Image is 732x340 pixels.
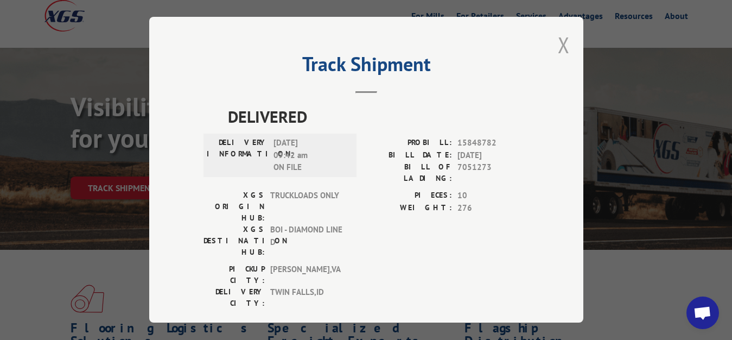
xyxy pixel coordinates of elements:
span: [DATE] [457,149,529,162]
button: Close modal [558,30,570,59]
span: TRUCKLOADS ONLY [270,190,343,224]
label: BILL OF LADING: [366,161,452,184]
span: BOI - DIAMOND LINE D [270,224,343,258]
span: TWIN FALLS , ID [270,286,343,309]
label: PIECES: [366,190,452,202]
span: 276 [457,202,529,215]
span: 10 [457,190,529,202]
label: XGS DESTINATION HUB: [203,224,265,258]
label: DELIVERY CITY: [203,286,265,309]
span: 15848782 [457,137,529,149]
span: [DATE] 09:42 am ON FILE [273,137,347,174]
span: 7051273 [457,161,529,184]
label: BILL DATE: [366,149,452,162]
label: DELIVERY INFORMATION: [207,137,268,174]
h2: Track Shipment [203,56,529,77]
label: PICKUP CITY: [203,263,265,286]
span: [PERSON_NAME] , VA [270,263,343,286]
span: DELIVERED [228,104,529,129]
label: WEIGHT: [366,202,452,215]
label: PROBILL: [366,137,452,149]
div: Open chat [686,297,719,329]
label: XGS ORIGIN HUB: [203,190,265,224]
